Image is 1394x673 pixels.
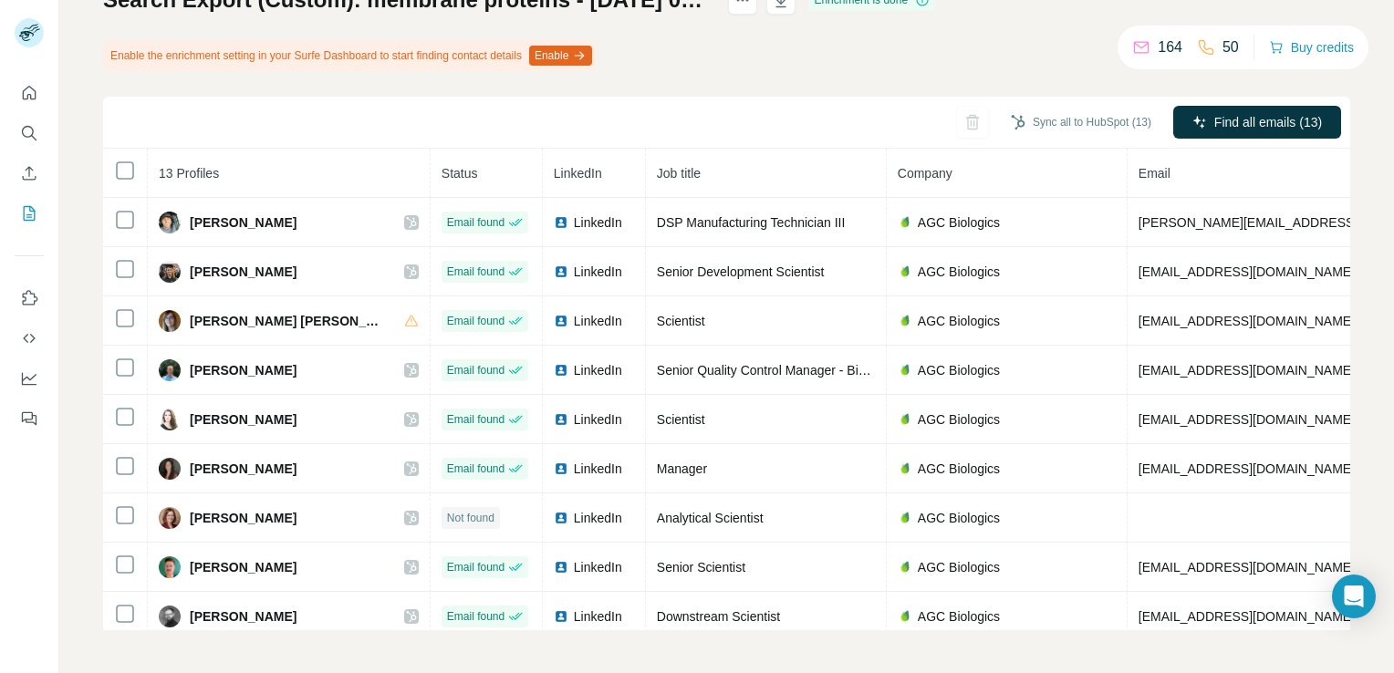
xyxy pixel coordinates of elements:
button: Quick start [15,77,44,109]
div: Enable the enrichment setting in your Surfe Dashboard to start finding contact details [103,40,596,71]
img: LinkedIn logo [554,412,568,427]
span: Senior Quality Control Manager - Biochemistry [657,363,921,378]
span: LinkedIn [574,509,622,527]
span: Email found [447,264,505,280]
img: company-logo [898,215,912,230]
span: LinkedIn [574,361,622,379]
img: LinkedIn logo [554,314,568,328]
span: Email found [447,214,505,231]
button: Use Surfe on LinkedIn [15,282,44,315]
span: AGC Biologics [918,361,1000,379]
span: [PERSON_NAME] [190,361,296,379]
span: Email found [447,362,505,378]
img: company-logo [898,461,912,476]
img: Avatar [159,556,181,578]
span: AGC Biologics [918,509,1000,527]
span: AGC Biologics [918,213,1000,232]
img: Avatar [159,310,181,332]
img: LinkedIn logo [554,215,568,230]
span: [PERSON_NAME] [PERSON_NAME] [190,312,386,330]
span: [PERSON_NAME] [190,460,296,478]
span: LinkedIn [554,166,602,181]
span: [EMAIL_ADDRESS][DOMAIN_NAME] [1139,461,1355,476]
span: [EMAIL_ADDRESS][DOMAIN_NAME] [1139,363,1355,378]
span: [PERSON_NAME] [190,410,296,429]
span: LinkedIn [574,460,622,478]
span: [PERSON_NAME] [190,558,296,576]
span: Email found [447,559,505,575]
img: Avatar [159,409,181,430]
img: company-logo [898,412,912,427]
img: LinkedIn logo [554,264,568,279]
span: Email found [447,461,505,477]
button: Enrich CSV [15,157,44,190]
span: LinkedIn [574,213,622,232]
span: Email found [447,313,505,329]
button: Use Surfe API [15,322,44,355]
span: Analytical Scientist [657,511,764,525]
span: Not found [447,510,494,526]
button: Find all emails (13) [1173,106,1341,139]
span: Email found [447,608,505,625]
span: [PERSON_NAME] [190,263,296,281]
span: Scientist [657,412,705,427]
span: Senior Development Scientist [657,264,825,279]
span: Email [1139,166,1170,181]
span: 13 Profiles [159,166,219,181]
button: My lists [15,197,44,230]
span: DSP Manufacturing Technician III [657,215,846,230]
button: Search [15,117,44,150]
span: [EMAIL_ADDRESS][DOMAIN_NAME] [1139,412,1355,427]
img: company-logo [898,314,912,328]
img: company-logo [898,560,912,575]
button: Sync all to HubSpot (13) [998,109,1164,136]
div: Open Intercom Messenger [1332,575,1376,618]
span: Email found [447,411,505,428]
span: Job title [657,166,701,181]
span: Senior Scientist [657,560,745,575]
img: company-logo [898,264,912,279]
span: [PERSON_NAME] [190,607,296,626]
img: company-logo [898,363,912,378]
img: Avatar [159,606,181,627]
span: AGC Biologics [918,607,1000,626]
img: LinkedIn logo [554,511,568,525]
span: Scientist [657,314,705,328]
img: LinkedIn logo [554,461,568,476]
span: AGC Biologics [918,263,1000,281]
span: [EMAIL_ADDRESS][DOMAIN_NAME] [1139,560,1355,575]
span: [PERSON_NAME] [190,213,296,232]
span: [PERSON_NAME] [190,509,296,527]
span: Downstream Scientist [657,609,780,624]
span: Manager [657,461,707,476]
span: LinkedIn [574,410,622,429]
button: Enable [529,46,592,66]
span: [EMAIL_ADDRESS][DOMAIN_NAME] [1139,609,1355,624]
p: 164 [1158,36,1182,58]
img: LinkedIn logo [554,609,568,624]
img: company-logo [898,511,912,525]
img: Avatar [159,458,181,480]
img: Avatar [159,261,181,283]
button: Feedback [15,402,44,435]
span: LinkedIn [574,263,622,281]
span: AGC Biologics [918,460,1000,478]
img: Avatar [159,507,181,529]
span: AGC Biologics [918,558,1000,576]
span: Status [442,166,478,181]
img: Avatar [159,212,181,233]
p: 50 [1222,36,1239,58]
span: Company [898,166,952,181]
span: Find all emails (13) [1214,113,1322,131]
button: Dashboard [15,362,44,395]
img: LinkedIn logo [554,363,568,378]
span: LinkedIn [574,312,622,330]
span: LinkedIn [574,607,622,626]
span: LinkedIn [574,558,622,576]
span: AGC Biologics [918,312,1000,330]
img: LinkedIn logo [554,560,568,575]
span: AGC Biologics [918,410,1000,429]
img: Avatar [159,359,181,381]
button: Buy credits [1269,35,1354,60]
img: company-logo [898,609,912,624]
